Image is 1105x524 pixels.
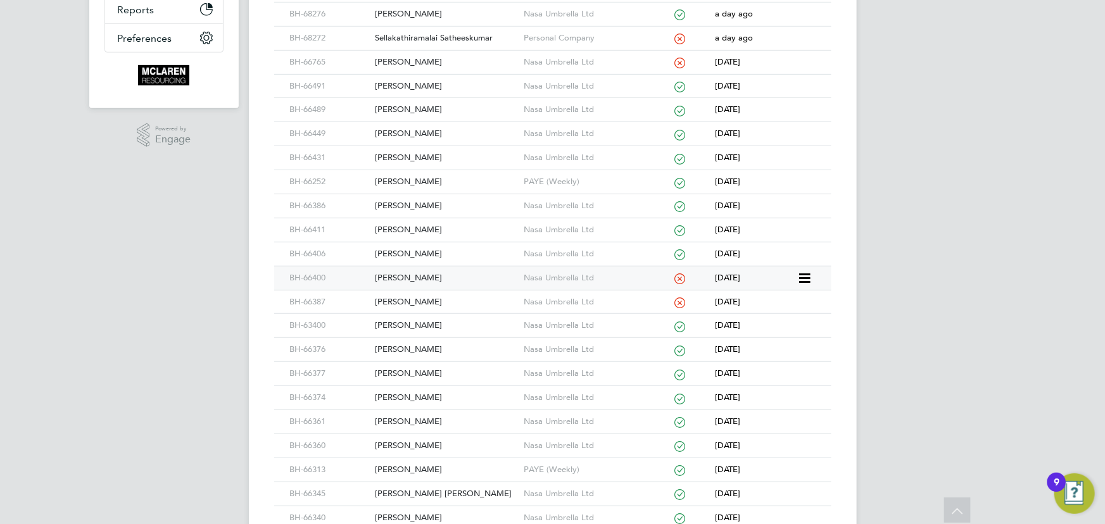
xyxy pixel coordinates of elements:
span: [DATE] [715,152,740,163]
div: [PERSON_NAME] [372,362,521,385]
div: Nasa Umbrella Ltd [521,290,648,314]
div: Nasa Umbrella Ltd [521,98,648,122]
a: BH-66340[PERSON_NAME]Nasa Umbrella Ltd[DATE] [287,506,819,516]
div: BH-66411 [287,218,372,242]
div: [PERSON_NAME] [372,122,521,146]
a: BH-66361[PERSON_NAME]Nasa Umbrella Ltd[DATE] [287,409,819,420]
div: BH-66449 [287,122,372,146]
span: a day ago [715,32,753,43]
span: [DATE] [715,224,740,235]
a: BH-66765[PERSON_NAME]Nasa Umbrella Ltd[DATE] [287,50,819,61]
a: BH-66489[PERSON_NAME]Nasa Umbrella Ltd[DATE] [287,97,819,108]
div: BH-66374 [287,386,372,409]
span: [DATE] [715,128,740,139]
div: [PERSON_NAME] [372,3,521,26]
span: [DATE] [715,296,740,307]
span: [DATE] [715,80,740,91]
div: PAYE (Weekly) [521,458,648,482]
a: BH-66377[PERSON_NAME]Nasa Umbrella Ltd[DATE] [287,361,819,372]
div: BH-66765 [287,51,372,74]
div: Nasa Umbrella Ltd [521,386,648,409]
div: Nasa Umbrella Ltd [521,362,648,385]
div: BH-68276 [287,3,372,26]
div: 9 [1054,482,1059,499]
div: Nasa Umbrella Ltd [521,410,648,434]
a: Powered byEngage [137,123,191,147]
div: Nasa Umbrella Ltd [521,146,648,170]
div: [PERSON_NAME] [372,194,521,218]
div: [PERSON_NAME] [372,434,521,458]
a: BH-66449[PERSON_NAME]Nasa Umbrella Ltd[DATE] [287,122,819,132]
div: [PERSON_NAME] [372,338,521,361]
div: BH-66360 [287,434,372,458]
div: Nasa Umbrella Ltd [521,482,648,506]
span: [DATE] [715,416,740,427]
span: [DATE] [715,440,740,451]
span: [DATE] [715,104,740,115]
span: [DATE] [715,176,740,187]
div: [PERSON_NAME] [372,314,521,337]
div: [PERSON_NAME] [372,386,521,409]
span: [DATE] [715,320,740,330]
span: [DATE] [715,248,740,259]
span: [DATE] [715,272,740,283]
div: [PERSON_NAME] [372,458,521,482]
span: Preferences [118,32,172,44]
span: [DATE] [715,200,740,211]
div: [PERSON_NAME] [372,146,521,170]
div: BH-66313 [287,458,372,482]
div: [PERSON_NAME] [372,51,521,74]
div: BH-66376 [287,338,372,361]
a: BH-66491[PERSON_NAME]Nasa Umbrella Ltd[DATE] [287,74,819,85]
div: [PERSON_NAME] [372,242,521,266]
span: Engage [155,134,191,145]
a: BH-66387[PERSON_NAME]Nasa Umbrella Ltd[DATE] [287,290,819,301]
a: BH-66386[PERSON_NAME]Nasa Umbrella Ltd[DATE] [287,194,819,204]
div: Nasa Umbrella Ltd [521,242,648,266]
div: [PERSON_NAME] [372,170,521,194]
div: Sellakathiramalai Satheeskumar [372,27,521,50]
div: BH-66345 [287,482,372,506]
a: BH-66411[PERSON_NAME]Nasa Umbrella Ltd[DATE] [287,218,819,228]
div: BH-66406 [287,242,372,266]
div: [PERSON_NAME] [372,75,521,98]
a: BH-66313[PERSON_NAME]PAYE (Weekly)[DATE] [287,458,819,468]
div: Personal Company [521,27,648,50]
button: Open Resource Center, 9 new notifications [1054,473,1095,514]
div: PAYE (Weekly) [521,170,648,194]
a: BH-66252[PERSON_NAME]PAYE (Weekly)[DATE] [287,170,819,180]
div: Nasa Umbrella Ltd [521,314,648,337]
span: a day ago [715,8,753,19]
div: BH-66361 [287,410,372,434]
div: Nasa Umbrella Ltd [521,218,648,242]
a: BH-66400[PERSON_NAME]Nasa Umbrella Ltd[DATE] [287,266,797,277]
div: [PERSON_NAME] [372,290,521,314]
div: BH-66491 [287,75,372,98]
div: Nasa Umbrella Ltd [521,51,648,74]
span: [DATE] [715,488,740,499]
button: Preferences [105,24,223,52]
a: BH-66376[PERSON_NAME]Nasa Umbrella Ltd[DATE] [287,337,819,348]
a: Go to home page [104,65,224,85]
span: [DATE] [715,392,740,402]
div: BH-66252 [287,170,372,194]
div: [PERSON_NAME] [372,98,521,122]
a: BH-68272Sellakathiramalai SatheeskumarPersonal Companya day ago [287,26,819,37]
div: BH-66489 [287,98,372,122]
a: BH-66360[PERSON_NAME]Nasa Umbrella Ltd[DATE] [287,434,819,444]
div: Nasa Umbrella Ltd [521,338,648,361]
div: [PERSON_NAME] [372,410,521,434]
div: BH-63400 [287,314,372,337]
span: [DATE] [715,464,740,475]
span: Reports [118,4,155,16]
div: Nasa Umbrella Ltd [521,75,648,98]
div: BH-66431 [287,146,372,170]
div: [PERSON_NAME] [372,266,521,290]
img: mclaren-logo-retina.png [138,65,189,85]
div: BH-66387 [287,290,372,314]
a: BH-68276[PERSON_NAME]Nasa Umbrella Ltda day ago [287,2,819,13]
div: BH-66386 [287,194,372,218]
span: [DATE] [715,368,740,378]
a: BH-63400[PERSON_NAME]Nasa Umbrella Ltd[DATE] [287,313,819,324]
div: [PERSON_NAME] [372,218,521,242]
